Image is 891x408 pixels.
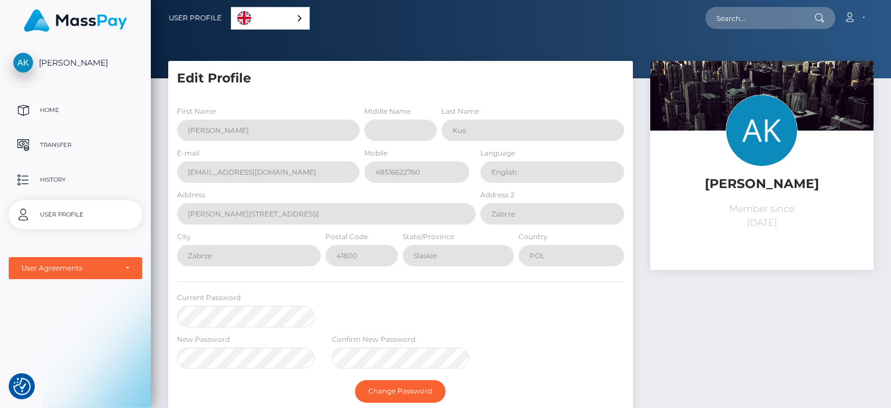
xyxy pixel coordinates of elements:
[659,175,865,193] h5: [PERSON_NAME]
[13,206,137,223] p: User Profile
[705,7,814,29] input: Search...
[13,378,31,395] button: Consent Preferences
[519,232,548,242] label: Country
[177,190,205,200] label: Address
[480,148,515,158] label: Language
[177,293,241,303] label: Current Password
[24,9,127,32] img: MassPay
[332,334,415,345] label: Confirm New Password
[364,106,411,117] label: Middle Name
[9,131,142,160] a: Transfer
[177,232,191,242] label: City
[231,7,310,30] aside: Language selected: English
[177,334,230,345] label: New Password
[177,70,624,88] h5: Edit Profile
[355,380,445,402] button: Change Password
[403,232,454,242] label: State/Province
[9,96,142,125] a: Home
[13,378,31,395] img: Revisit consent button
[441,106,479,117] label: Last Name
[231,7,310,30] div: Language
[13,102,137,119] p: Home
[480,190,515,200] label: Address 2
[9,257,142,279] button: User Agreements
[177,148,200,158] label: E-mail
[9,200,142,229] a: User Profile
[169,6,222,30] a: User Profile
[177,106,216,117] label: First Name
[364,148,387,158] label: Mobile
[325,232,368,242] label: Postal Code
[9,165,142,194] a: History
[13,171,137,189] p: History
[231,8,309,29] a: English
[650,61,874,210] img: ...
[13,136,137,154] p: Transfer
[9,57,142,68] span: [PERSON_NAME]
[659,202,865,230] p: Member since [DATE]
[21,263,117,273] div: User Agreements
